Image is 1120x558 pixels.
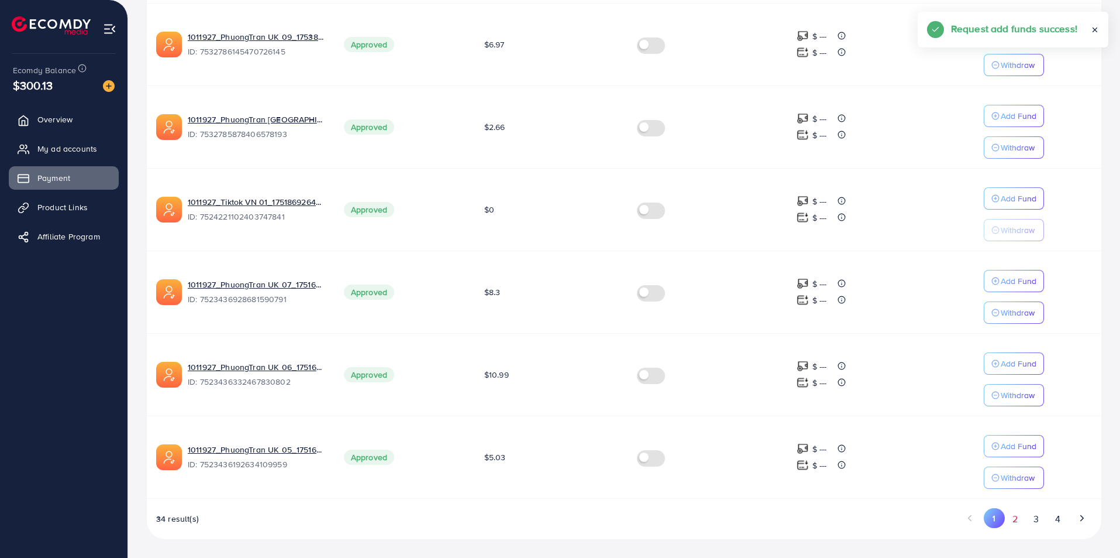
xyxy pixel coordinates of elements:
button: Withdraw [984,302,1044,324]
p: Withdraw [1001,471,1035,485]
button: Withdraw [984,54,1044,76]
span: Approved [344,450,394,465]
a: Payment [9,166,119,190]
img: ic-ads-acc.e4c84228.svg [156,114,182,140]
p: Add Fund [1001,191,1036,206]
p: $ --- [812,194,827,208]
img: ic-ads-acc.e4c84228.svg [156,197,182,222]
span: $300.13 [13,77,53,94]
img: ic-ads-acc.e4c84228.svg [156,279,182,305]
p: $ --- [812,46,827,60]
p: $ --- [812,277,827,291]
a: Overview [9,108,119,131]
p: Withdraw [1001,141,1035,155]
span: $2.66 [484,121,505,133]
span: $10.99 [484,369,509,381]
div: <span class='underline'>1011927_PhuongTran UK 09_1753863472157</span></br>7532786145470726145 [188,31,325,58]
p: Add Fund [1001,109,1036,123]
a: 1011927_PhuongTran UK 05_1751686636031 [188,444,325,456]
span: Overview [37,114,73,125]
span: Approved [344,367,394,382]
p: Withdraw [1001,58,1035,72]
img: top-up amount [797,211,809,224]
span: ID: 7532786145470726145 [188,46,325,57]
a: 1011927_PhuongTran UK 09_1753863472157 [188,31,325,43]
button: Go to page 3 [1026,508,1047,530]
a: 1011927_PhuongTran UK 07_1751686736496 [188,279,325,290]
span: 34 result(s) [156,513,199,525]
button: Add Fund [984,352,1044,375]
img: top-up amount [797,30,809,42]
div: <span class='underline'>1011927_PhuongTran UK 06_1751686684359</span></br>7523436332467830802 [188,361,325,388]
img: top-up amount [797,278,809,290]
img: top-up amount [797,459,809,471]
img: top-up amount [797,443,809,455]
p: $ --- [812,112,827,126]
img: image [103,80,115,92]
button: Add Fund [984,435,1044,457]
span: Approved [344,202,394,217]
img: top-up amount [797,46,809,59]
img: ic-ads-acc.e4c84228.svg [156,32,182,57]
p: $ --- [812,442,827,456]
span: Ecomdy Balance [13,64,76,76]
a: 1011927_Tiktok VN 01_1751869264216 [188,196,325,208]
p: Withdraw [1001,223,1035,237]
button: Withdraw [984,219,1044,241]
p: $ --- [812,293,827,307]
button: Add Fund [984,105,1044,127]
button: Add Fund [984,187,1044,210]
img: logo [12,16,91,35]
p: Withdraw [1001,388,1035,402]
span: $8.3 [484,286,501,298]
p: Add Fund [1001,357,1036,371]
span: Approved [344,37,394,52]
img: top-up amount [797,376,809,389]
img: ic-ads-acc.e4c84228.svg [156,444,182,470]
img: top-up amount [797,294,809,306]
span: Affiliate Program [37,231,100,242]
span: ID: 7523436192634109959 [188,458,325,470]
p: Add Fund [1001,274,1036,288]
div: <span class='underline'>1011927_PhuongTran UK 05_1751686636031</span></br>7523436192634109959 [188,444,325,471]
span: Product Links [37,201,88,213]
img: top-up amount [797,360,809,372]
iframe: Chat [1070,505,1111,549]
div: <span class='underline'>1011927_PhuongTran UK 08_1753863400059</span></br>7532785878406578193 [188,114,325,141]
div: <span class='underline'>1011927_Tiktok VN 01_1751869264216</span></br>7524221102403747841 [188,196,325,223]
span: ID: 7532785878406578193 [188,128,325,140]
button: Withdraw [984,136,1044,159]
div: <span class='underline'>1011927_PhuongTran UK 07_1751686736496</span></br>7523436928681590791 [188,279,325,306]
p: Add Fund [1001,439,1036,453]
span: ID: 7524221102403747841 [188,211,325,222]
h5: Request add funds success! [951,21,1077,36]
button: Withdraw [984,467,1044,489]
span: ID: 7523436332467830802 [188,376,325,388]
button: Go to page 2 [1005,508,1026,530]
span: Approved [344,119,394,135]
button: Withdraw [984,384,1044,406]
ul: Pagination [960,508,1092,530]
p: $ --- [812,211,827,225]
span: $6.97 [484,39,505,50]
button: Add Fund [984,270,1044,292]
p: Withdraw [1001,306,1035,320]
img: top-up amount [797,112,809,125]
a: My ad accounts [9,137,119,160]
p: $ --- [812,376,827,390]
img: top-up amount [797,195,809,207]
img: top-up amount [797,129,809,141]
button: Go to page 4 [1047,508,1068,530]
a: Product Links [9,196,119,219]
img: menu [103,22,116,36]
p: $ --- [812,29,827,43]
p: $ --- [812,360,827,374]
span: Approved [344,285,394,300]
a: 1011927_PhuongTran UK 06_1751686684359 [188,361,325,373]
p: $ --- [812,458,827,473]
span: $0 [484,204,494,215]
span: My ad accounts [37,143,97,155]
a: Affiliate Program [9,225,119,248]
p: $ --- [812,128,827,142]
